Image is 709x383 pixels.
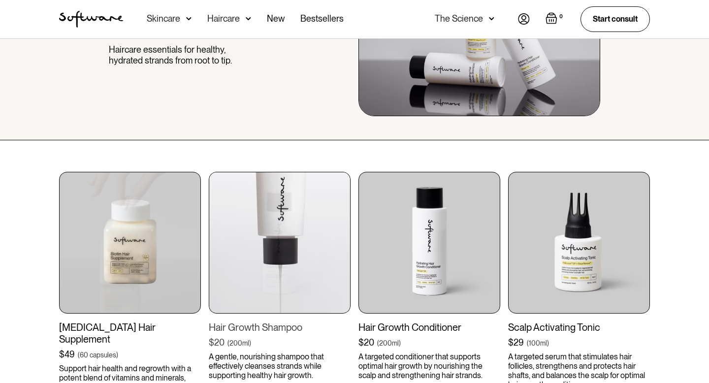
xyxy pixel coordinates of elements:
img: arrow down [246,14,251,24]
div: ) [116,350,118,360]
div: ) [547,338,549,348]
a: Open empty cart [546,12,565,26]
div: $49 [59,349,75,360]
div: ) [249,338,251,348]
div: $20 [209,337,225,348]
div: 100ml [529,338,547,348]
div: $20 [358,337,374,348]
div: 60 capsules [80,350,116,360]
div: 200ml [229,338,249,348]
div: Haircare [207,14,240,24]
div: ( [527,338,529,348]
img: arrow down [489,14,494,24]
img: Software Logo [59,11,123,28]
p: A gentle, nourishing shampoo that effectively cleanses strands while supporting healthy hair growth. [209,352,351,381]
div: Hair Growth Shampoo [209,321,351,333]
p: Haircare essentials for healthy, hydrated strands from root to tip. [109,44,251,65]
a: Start consult [580,6,650,32]
p: A targeted conditioner that supports optimal hair growth by nourishing the scalp and strengthenin... [358,352,500,381]
div: ( [78,350,80,360]
div: ( [227,338,229,348]
div: Hair Growth Conditioner [358,321,500,333]
div: 200ml [379,338,399,348]
div: The Science [435,14,483,24]
a: home [59,11,123,28]
div: ) [399,338,401,348]
div: Skincare [147,14,180,24]
div: $29 [508,337,524,348]
div: [MEDICAL_DATA] Hair Supplement [59,321,201,345]
div: Scalp Activating Tonic [508,321,650,333]
img: arrow down [186,14,192,24]
div: ( [377,338,379,348]
div: 0 [557,12,565,21]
